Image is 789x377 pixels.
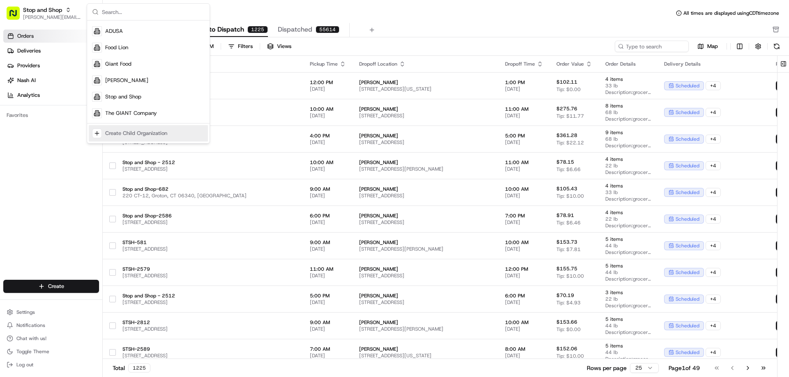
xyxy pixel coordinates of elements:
[505,86,543,92] span: [DATE]
[605,61,651,67] div: Order Details
[8,78,23,93] img: 1736555255976-a54dd68f-1ca7-489b-9aae-adbdc363a1c4
[310,166,346,172] span: [DATE]
[3,346,99,357] button: Toggle Theme
[605,289,651,296] span: 3 items
[16,119,63,127] span: Knowledge Base
[669,364,700,372] div: Page 1 of 49
[706,188,721,197] div: + 4
[605,242,651,249] span: 44 lb
[556,273,584,279] span: Tip: $10.00
[310,266,346,272] span: 11:00 AM
[676,82,699,89] span: scheduled
[676,216,699,222] span: scheduled
[605,156,651,162] span: 4 items
[3,30,102,43] a: Orders
[556,219,581,226] span: Tip: $6.46
[615,41,689,52] input: Type to search
[122,319,297,326] span: STSH-2812
[122,272,297,279] span: [STREET_ADDRESS]
[122,239,297,246] span: STSH-581
[505,219,543,226] span: [DATE]
[706,241,721,250] div: + 4
[8,33,150,46] p: Welcome 👋
[605,216,651,222] span: 22 lb
[69,120,76,126] div: 💻
[676,322,699,329] span: scheduled
[122,292,297,299] span: Stop and Shop - 2512
[359,272,492,279] span: [STREET_ADDRESS]
[706,321,721,330] div: + 4
[664,61,763,67] div: Delivery Details
[359,159,492,166] span: [PERSON_NAME]
[310,61,346,67] div: Pickup Time
[605,343,651,349] span: 5 items
[82,139,99,145] span: Pylon
[605,89,651,96] span: Description: grocery bags
[505,352,543,359] span: [DATE]
[58,139,99,145] a: Powered byPylon
[17,91,40,99] span: Analytics
[556,139,584,146] span: Tip: $22.12
[359,212,492,219] span: [PERSON_NAME]
[359,112,492,119] span: [STREET_ADDRESS]
[122,219,297,226] span: [STREET_ADDRESS]
[359,346,492,352] span: [PERSON_NAME]
[3,74,102,87] a: Nash AI
[505,61,543,67] div: Dropoff Time
[676,296,699,302] span: scheduled
[102,4,205,20] input: Search...
[3,359,99,370] button: Log out
[505,106,543,112] span: 11:00 AM
[23,14,82,21] button: [PERSON_NAME][EMAIL_ADDRESS][PERSON_NAME][DOMAIN_NAME]
[505,319,543,326] span: 10:00 AM
[676,136,699,142] span: scheduled
[706,108,721,117] div: + 4
[122,212,297,219] span: Stop and Shop-2586
[556,166,581,173] span: Tip: $6.66
[28,78,135,87] div: Start new chat
[87,21,210,143] div: Suggestions
[605,322,651,329] span: 44 lb
[505,272,543,279] span: [DATE]
[140,81,150,91] button: Start new chat
[605,329,651,336] span: Description: grocery bags
[23,6,62,14] button: Stop and Shop
[605,316,651,322] span: 5 items
[505,139,543,146] span: [DATE]
[122,352,297,359] span: [STREET_ADDRESS]
[605,263,651,269] span: 5 items
[706,295,721,304] div: + 4
[605,82,651,89] span: 33 lb
[706,135,721,144] div: + 4
[359,299,492,306] span: [STREET_ADDRESS]
[310,239,346,246] span: 9:00 AM
[587,364,627,372] p: Rows per page
[605,269,651,276] span: 44 lb
[676,189,699,196] span: scheduled
[706,81,721,90] div: + 4
[310,112,346,119] span: [DATE]
[359,133,492,139] span: [PERSON_NAME]
[605,196,651,202] span: Description: grocery bags
[556,159,574,165] span: $78.15
[17,47,41,55] span: Deliveries
[605,183,651,189] span: 4 items
[359,246,492,252] span: [STREET_ADDRESS][PERSON_NAME]
[105,44,128,51] span: Food Lion
[505,246,543,252] span: [DATE]
[505,346,543,352] span: 8:00 AM
[556,353,584,359] span: Tip: $10.00
[505,212,543,219] span: 7:00 PM
[122,299,297,306] span: [STREET_ADDRESS]
[676,109,699,116] span: scheduled
[17,77,36,84] span: Nash AI
[310,133,346,139] span: 4:00 PM
[605,109,651,116] span: 68 lb
[16,348,49,355] span: Toggle Theme
[359,292,492,299] span: [PERSON_NAME]
[310,139,346,146] span: [DATE]
[8,8,25,25] img: Nash
[359,326,492,332] span: [STREET_ADDRESS][PERSON_NAME]
[78,119,132,127] span: API Documentation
